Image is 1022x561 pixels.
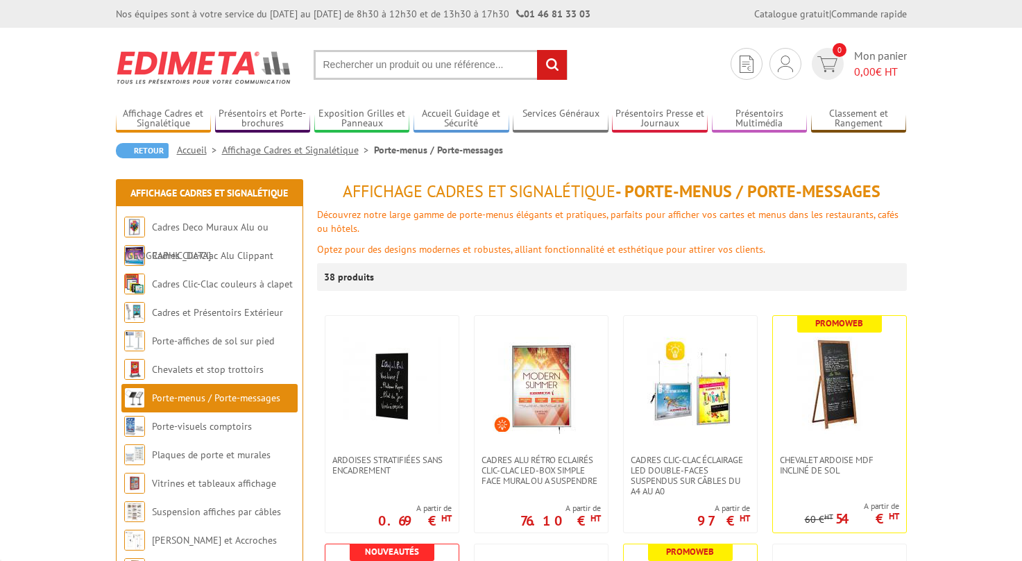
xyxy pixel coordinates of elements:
[642,337,739,434] img: Cadres clic-clac éclairage LED double-faces suspendus sur câbles du A4 au A0
[317,183,907,201] h1: - Porte-menus / Porte-messages
[482,455,601,486] span: Cadres Alu Rétro Eclairés Clic-Clac LED-Box simple face mural ou a suspendre
[152,249,273,262] a: Cadres Clic-Clac Alu Clippant
[754,8,829,20] a: Catalogue gratuit
[324,263,376,291] p: 38 produits
[124,416,145,437] img: Porte-visuels comptoirs
[778,56,793,72] img: devis rapide
[831,8,907,20] a: Commande rapide
[520,503,601,514] span: A partir de
[325,455,459,476] a: Ardoises stratifiées sans encadrement
[475,455,608,486] a: Cadres Alu Rétro Eclairés Clic-Clac LED-Box simple face mural ou a suspendre
[378,517,452,525] p: 0.69 €
[537,50,567,80] input: rechercher
[817,56,837,72] img: devis rapide
[780,455,899,476] span: Chevalet Ardoise MDF incliné de sol
[152,363,264,376] a: Chevalets et stop trottoirs
[152,306,283,319] a: Cadres et Présentoirs Extérieur
[835,514,899,523] p: 54 €
[124,274,145,294] img: Cadres Clic-Clac couleurs à clapet
[317,208,898,235] span: Découvrez notre large gamme de porte-menus élégants et pratiques, parfaits pour afficher vos cart...
[378,503,452,514] span: A partir de
[124,530,145,551] img: Cimaises et Accroches tableaux
[177,144,222,156] a: Accueil
[516,8,590,20] strong: 01 46 81 33 03
[152,420,252,433] a: Porte-visuels comptoirs
[124,473,145,494] img: Vitrines et tableaux affichage
[805,501,899,512] span: A partir de
[317,243,765,256] span: Optez pour des designs modernes et robustes, alliant fonctionnalité et esthétique pour attirer vo...
[631,455,750,496] span: Cadres clic-clac éclairage LED double-faces suspendus sur câbles du A4 au A0
[314,50,568,80] input: Rechercher un produit ou une référence...
[124,359,145,380] img: Chevalets et stop trottoirs
[612,108,708,131] a: Présentoirs Presse et Journaux
[124,330,145,351] img: Porte-affiches de sol sur pied
[854,64,907,80] span: € HT
[152,335,274,347] a: Porte-affiches de sol sur pied
[152,449,271,461] a: Plaques de porte et murales
[513,108,608,131] a: Services Généraux
[130,187,288,199] a: Affichage Cadres et Signalétique
[152,392,280,404] a: Porte-menus / Porte-messages
[343,181,615,202] span: Affichage Cadres et Signalétique
[215,108,311,131] a: Présentoirs et Porte-brochures
[773,455,906,476] a: Chevalet Ardoise MDF incliné de sol
[343,337,441,434] img: Ardoises stratifiées sans encadrement
[808,48,907,80] a: devis rapide 0 Mon panier 0,00€ HT
[854,48,907,80] span: Mon panier
[116,42,293,93] img: Edimeta
[441,512,452,524] sup: HT
[791,337,888,434] img: Chevalet Ardoise MDF incliné de sol
[124,444,145,465] img: Plaques de porte et murales
[889,510,899,522] sup: HT
[590,512,601,524] sup: HT
[815,317,863,329] b: Promoweb
[493,337,590,434] img: Cadres Alu Rétro Eclairés Clic-Clac LED-Box simple face mural ou a suspendre
[124,302,145,323] img: Cadres et Présentoirs Extérieur
[365,546,419,558] b: Nouveautés
[124,217,145,237] img: Cadres Deco Muraux Alu ou Bois
[805,514,833,525] p: 60 €
[116,7,590,21] div: Nos équipes sont à votre service du [DATE] au [DATE] de 8h30 à 12h30 et de 13h30 à 17h30
[152,505,281,518] a: Suspension affiches par câbles
[332,455,452,476] span: Ardoises stratifiées sans encadrement
[520,517,601,525] p: 76.10 €
[374,143,503,157] li: Porte-menus / Porte-messages
[854,65,876,78] span: 0,00
[124,221,269,262] a: Cadres Deco Muraux Alu ou [GEOGRAPHIC_DATA]
[414,108,509,131] a: Accueil Guidage et Sécurité
[124,501,145,522] img: Suspension affiches par câbles
[152,477,276,489] a: Vitrines et tableaux affichage
[754,7,907,21] div: |
[824,512,833,521] sup: HT
[740,512,750,524] sup: HT
[740,56,753,73] img: devis rapide
[152,278,293,290] a: Cadres Clic-Clac couleurs à clapet
[116,143,169,158] a: Retour
[116,108,212,131] a: Affichage Cadres et Signalétique
[697,517,750,525] p: 97 €
[712,108,808,131] a: Présentoirs Multimédia
[697,503,750,514] span: A partir de
[222,144,374,156] a: Affichage Cadres et Signalétique
[666,546,714,558] b: Promoweb
[124,387,145,408] img: Porte-menus / Porte-messages
[811,108,907,131] a: Classement et Rangement
[314,108,410,131] a: Exposition Grilles et Panneaux
[624,455,757,496] a: Cadres clic-clac éclairage LED double-faces suspendus sur câbles du A4 au A0
[833,43,846,57] span: 0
